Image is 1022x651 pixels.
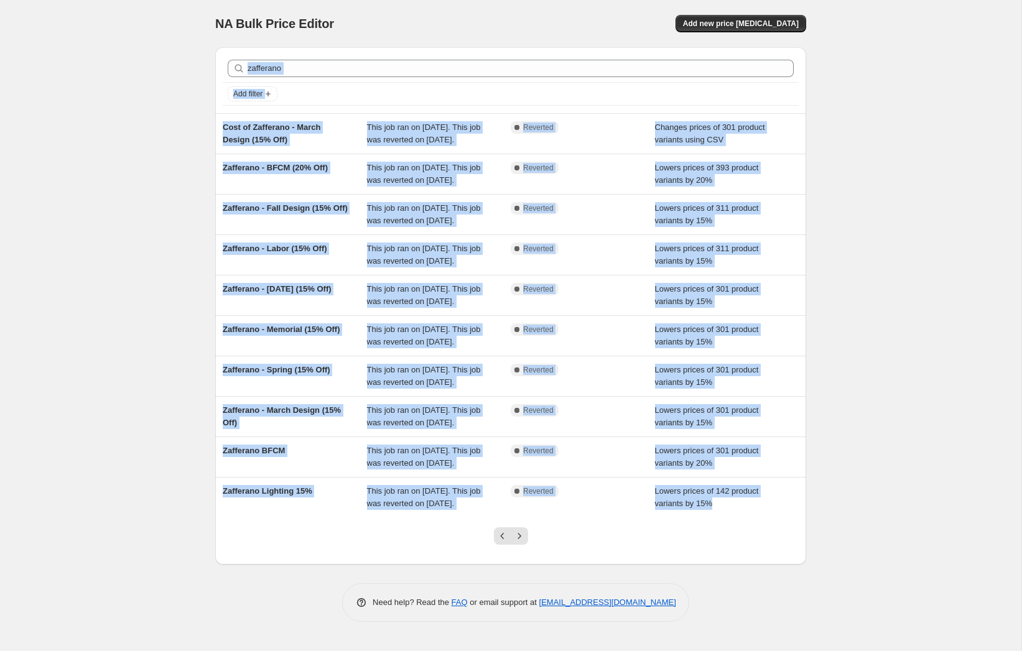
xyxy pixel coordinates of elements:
[523,284,554,294] span: Reverted
[683,19,799,29] span: Add new price [MEDICAL_DATA]
[511,527,528,545] button: Next
[655,163,759,185] span: Lowers prices of 393 product variants by 20%
[523,446,554,456] span: Reverted
[367,446,481,468] span: This job ran on [DATE]. This job was reverted on [DATE].
[655,325,759,346] span: Lowers prices of 301 product variants by 15%
[523,325,554,335] span: Reverted
[215,17,334,30] span: NA Bulk Price Editor
[367,163,481,185] span: This job ran on [DATE]. This job was reverted on [DATE].
[367,244,481,265] span: This job ran on [DATE]. This job was reverted on [DATE].
[367,325,481,346] span: This job ran on [DATE]. This job was reverted on [DATE].
[523,244,554,254] span: Reverted
[367,284,481,306] span: This job ran on [DATE]. This job was reverted on [DATE].
[223,365,330,374] span: Zafferano - Spring (15% Off)
[523,122,554,132] span: Reverted
[655,284,759,306] span: Lowers prices of 301 product variants by 15%
[655,486,759,508] span: Lowers prices of 142 product variants by 15%
[223,405,341,427] span: Zafferano - March Design (15% Off)
[523,365,554,375] span: Reverted
[494,527,528,545] nav: Pagination
[223,284,332,293] span: Zafferano - [DATE] (15% Off)
[523,405,554,415] span: Reverted
[367,405,481,427] span: This job ran on [DATE]. This job was reverted on [DATE].
[655,122,765,144] span: Changes prices of 301 product variants using CSV
[373,598,452,607] span: Need help? Read the
[655,365,759,387] span: Lowers prices of 301 product variants by 15%
[223,325,340,334] span: Zafferano - Memorial (15% Off)
[367,203,481,225] span: This job ran on [DATE]. This job was reverted on [DATE].
[655,446,759,468] span: Lowers prices of 301 product variants by 20%
[452,598,468,607] a: FAQ
[367,122,481,144] span: This job ran on [DATE]. This job was reverted on [DATE].
[233,89,262,99] span: Add filter
[223,486,312,496] span: Zafferano Lighting 15%
[223,446,285,455] span: Zafferano BFCM
[655,244,759,265] span: Lowers prices of 311 product variants by 15%
[367,486,481,508] span: This job ran on [DATE]. This job was reverted on [DATE].
[367,365,481,387] span: This job ran on [DATE]. This job was reverted on [DATE].
[539,598,676,607] a: [EMAIL_ADDRESS][DOMAIN_NAME]
[523,163,554,173] span: Reverted
[223,122,320,144] span: Cost of Zafferano - March Design (15% Off)
[494,527,511,545] button: Previous
[223,244,327,253] span: Zafferano - Labor (15% Off)
[523,486,554,496] span: Reverted
[676,15,806,32] button: Add new price [MEDICAL_DATA]
[228,86,277,101] button: Add filter
[655,405,759,427] span: Lowers prices of 301 product variants by 15%
[523,203,554,213] span: Reverted
[655,203,759,225] span: Lowers prices of 311 product variants by 15%
[223,203,348,213] span: Zafferano - Fall Design (15% Off)
[223,163,328,172] span: Zafferano - BFCM (20% Off)
[468,598,539,607] span: or email support at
